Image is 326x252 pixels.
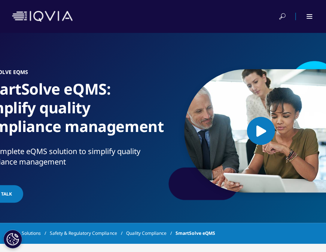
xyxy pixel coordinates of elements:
[3,230,22,248] button: Cookies Settings
[126,227,175,240] a: Quality Compliance
[50,227,126,240] a: Safety & Regulatory Compliance
[22,227,50,240] a: Solutions
[12,11,73,22] img: IQVIA Healthcare Information Technology and Pharma Clinical Research Company
[175,227,215,240] span: SmartSolve eQMS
